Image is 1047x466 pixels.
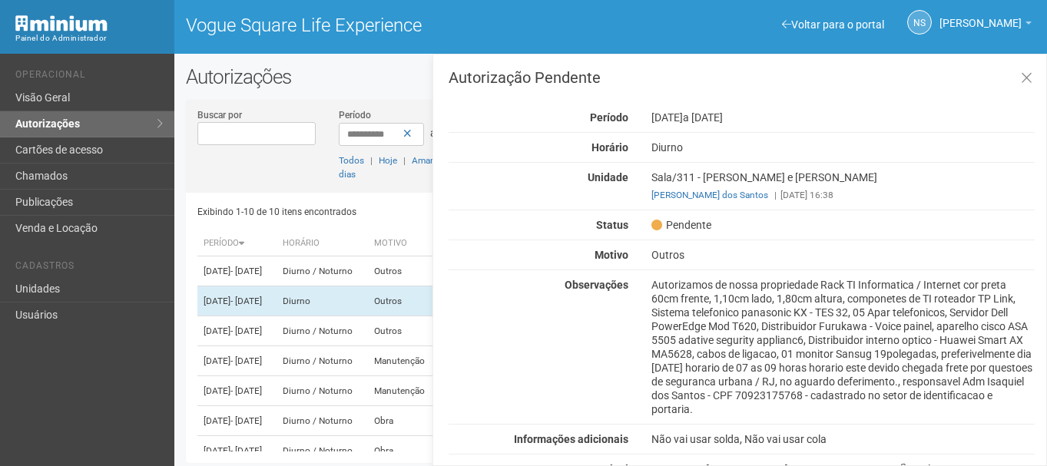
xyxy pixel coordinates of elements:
td: Obra [368,436,438,466]
td: Obra [368,406,438,436]
strong: Motivo [595,249,628,261]
td: Outros [368,286,438,316]
td: Diurno [277,286,368,316]
span: - [DATE] [230,445,262,456]
img: Minium [15,15,108,31]
td: [DATE] [197,376,277,406]
strong: Período [590,111,628,124]
td: Diurno / Noturno [277,316,368,346]
a: Todos [339,155,364,166]
td: [DATE] [197,406,277,436]
td: Diurno / Noturno [277,436,368,466]
a: Amanhã [412,155,446,166]
strong: Status [596,219,628,231]
div: Painel do Administrador [15,31,163,45]
div: Sala/311 - [PERSON_NAME] e [PERSON_NAME] [640,170,1046,202]
a: [PERSON_NAME] [939,19,1032,31]
td: Diurno / Noturno [277,406,368,436]
th: Motivo [368,231,438,256]
td: Manutenção [368,346,438,376]
span: - [DATE] [230,266,262,276]
span: - [DATE] [230,385,262,396]
td: [DATE] [197,436,277,466]
div: Autorizamos de nossa propriedade Rack TI Informatica / Internet cor preta 60cm frente, 1,10cm lad... [640,278,1046,416]
a: [PERSON_NAME] dos Santos [651,190,768,200]
span: | [774,190,777,200]
td: [DATE] [197,256,277,286]
div: Diurno [640,140,1046,154]
label: Buscar por [197,108,242,122]
td: [DATE] [197,286,277,316]
div: [DATE] [640,111,1046,124]
td: [DATE] [197,346,277,376]
div: Não vai usar solda, Não vai usar cola [640,432,1046,446]
span: - [DATE] [230,355,262,366]
strong: Horário [591,141,628,154]
a: NS [907,10,932,35]
span: a [DATE] [683,111,723,124]
a: Hoje [379,155,397,166]
td: Outros [368,316,438,346]
h1: Vogue Square Life Experience [186,15,599,35]
span: a [430,127,436,139]
label: Período [339,108,371,122]
span: - [DATE] [230,326,262,336]
div: Exibindo 1-10 de 10 itens encontrados [197,200,611,223]
td: Diurno / Noturno [277,256,368,286]
td: [DATE] [197,316,277,346]
span: - [DATE] [230,296,262,306]
a: Voltar para o portal [782,18,884,31]
li: Operacional [15,69,163,85]
td: Manutenção [368,376,438,406]
td: Outros [368,256,438,286]
h2: Autorizações [186,65,1035,88]
strong: Informações adicionais [514,433,628,445]
div: [DATE] 16:38 [651,188,1035,202]
span: Nicolle Silva [939,2,1022,29]
span: | [370,155,373,166]
td: Diurno / Noturno [277,346,368,376]
li: Cadastros [15,260,163,276]
span: - [DATE] [230,415,262,426]
h3: Autorização Pendente [449,70,1035,85]
span: Pendente [651,218,711,232]
span: | [403,155,406,166]
th: Horário [277,231,368,256]
td: Diurno / Noturno [277,376,368,406]
strong: Observações [565,279,628,291]
div: Outros [640,248,1046,262]
strong: Unidade [588,171,628,183]
th: Período [197,231,277,256]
